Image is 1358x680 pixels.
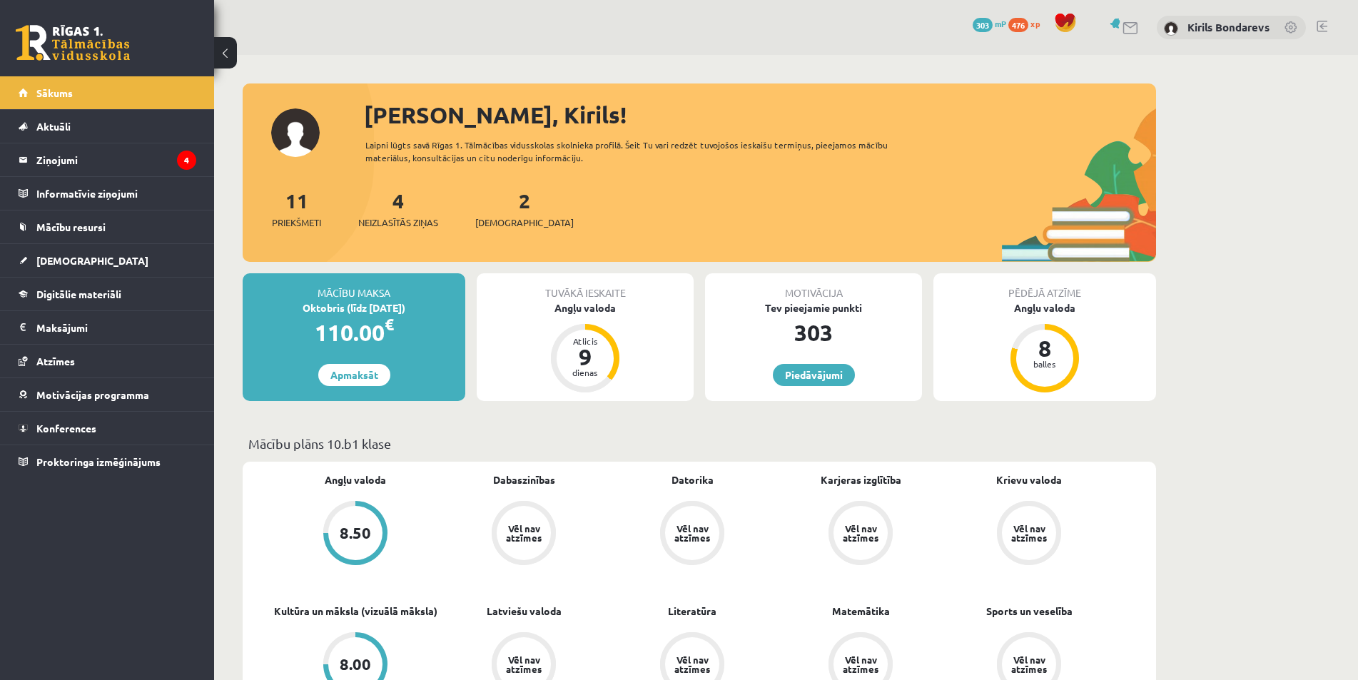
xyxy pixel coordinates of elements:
[272,215,321,230] span: Priekšmeti
[608,501,776,568] a: Vēl nav atzīmes
[672,472,714,487] a: Datorika
[16,25,130,61] a: Rīgas 1. Tālmācības vidusskola
[475,215,574,230] span: [DEMOGRAPHIC_DATA]
[672,655,712,674] div: Vēl nav atzīmes
[705,273,922,300] div: Motivācija
[475,188,574,230] a: 2[DEMOGRAPHIC_DATA]
[1008,18,1047,29] a: 476 xp
[564,337,607,345] div: Atlicis
[19,412,196,445] a: Konferences
[36,86,73,99] span: Sākums
[358,215,438,230] span: Neizlasītās ziņas
[19,76,196,109] a: Sākums
[272,188,321,230] a: 11Priekšmeti
[776,501,945,568] a: Vēl nav atzīmes
[36,120,71,133] span: Aktuāli
[340,656,371,672] div: 8.00
[945,501,1113,568] a: Vēl nav atzīmes
[19,177,196,210] a: Informatīvie ziņojumi
[705,300,922,315] div: Tev pieejamie punkti
[36,288,121,300] span: Digitālie materiāli
[1008,18,1028,32] span: 476
[318,364,390,386] a: Apmaksāt
[933,273,1156,300] div: Pēdējā atzīme
[832,604,890,619] a: Matemātika
[248,434,1150,453] p: Mācību plāns 10.b1 klase
[1023,337,1066,360] div: 8
[668,604,716,619] a: Literatūra
[19,210,196,243] a: Mācību resursi
[477,300,694,395] a: Angļu valoda Atlicis 9 dienas
[986,604,1073,619] a: Sports un veselība
[243,300,465,315] div: Oktobris (līdz [DATE])
[340,525,371,541] div: 8.50
[1164,21,1178,36] img: Kirils Bondarevs
[1009,524,1049,542] div: Vēl nav atzīmes
[19,378,196,411] a: Motivācijas programma
[1030,18,1040,29] span: xp
[36,388,149,401] span: Motivācijas programma
[36,220,106,233] span: Mācību resursi
[841,655,881,674] div: Vēl nav atzīmes
[933,300,1156,315] div: Angļu valoda
[841,524,881,542] div: Vēl nav atzīmes
[821,472,901,487] a: Karjeras izglītība
[19,445,196,478] a: Proktoringa izmēģinājums
[1023,360,1066,368] div: balles
[477,273,694,300] div: Tuvākā ieskaite
[973,18,1006,29] a: 303 mP
[36,177,196,210] legend: Informatīvie ziņojumi
[19,110,196,143] a: Aktuāli
[36,455,161,468] span: Proktoringa izmēģinājums
[36,143,196,176] legend: Ziņojumi
[19,143,196,176] a: Ziņojumi4
[564,368,607,377] div: dienas
[36,254,148,267] span: [DEMOGRAPHIC_DATA]
[440,501,608,568] a: Vēl nav atzīmes
[243,273,465,300] div: Mācību maksa
[995,18,1006,29] span: mP
[996,472,1062,487] a: Krievu valoda
[773,364,855,386] a: Piedāvājumi
[364,98,1156,132] div: [PERSON_NAME], Kirils!
[19,244,196,277] a: [DEMOGRAPHIC_DATA]
[477,300,694,315] div: Angļu valoda
[358,188,438,230] a: 4Neizlasītās ziņas
[271,501,440,568] a: 8.50
[274,604,437,619] a: Kultūra un māksla (vizuālā māksla)
[487,604,562,619] a: Latviešu valoda
[325,472,386,487] a: Angļu valoda
[243,315,465,350] div: 110.00
[504,524,544,542] div: Vēl nav atzīmes
[19,278,196,310] a: Digitālie materiāli
[19,311,196,344] a: Maksājumi
[36,422,96,435] span: Konferences
[385,314,394,335] span: €
[19,345,196,377] a: Atzīmes
[933,300,1156,395] a: Angļu valoda 8 balles
[1009,655,1049,674] div: Vēl nav atzīmes
[1187,20,1270,34] a: Kirils Bondarevs
[493,472,555,487] a: Dabaszinības
[973,18,993,32] span: 303
[705,315,922,350] div: 303
[672,524,712,542] div: Vēl nav atzīmes
[504,655,544,674] div: Vēl nav atzīmes
[564,345,607,368] div: 9
[36,311,196,344] legend: Maksājumi
[36,355,75,367] span: Atzīmes
[365,138,913,164] div: Laipni lūgts savā Rīgas 1. Tālmācības vidusskolas skolnieka profilā. Šeit Tu vari redzēt tuvojošo...
[177,151,196,170] i: 4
